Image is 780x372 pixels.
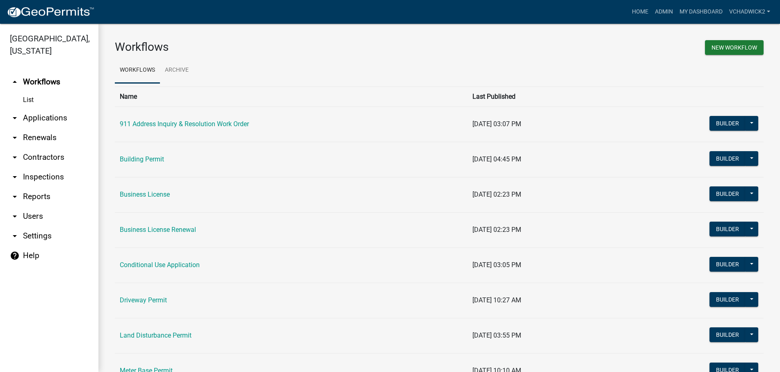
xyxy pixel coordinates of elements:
span: [DATE] 02:23 PM [472,191,521,198]
button: Builder [709,186,746,201]
span: [DATE] 04:45 PM [472,155,521,163]
a: VChadwick2 [726,4,773,20]
button: Builder [709,222,746,236]
i: arrow_drop_down [10,231,20,241]
h3: Workflows [115,40,433,54]
a: Driveway Permit [120,296,167,304]
a: Archive [160,57,194,84]
span: [DATE] 03:07 PM [472,120,521,128]
i: arrow_drop_up [10,77,20,87]
a: Business License Renewal [120,226,196,234]
i: arrow_drop_down [10,152,20,162]
a: Admin [652,4,676,20]
i: arrow_drop_down [10,211,20,221]
a: Home [629,4,652,20]
a: Business License [120,191,170,198]
a: Building Permit [120,155,164,163]
th: Name [115,86,468,107]
button: Builder [709,327,746,342]
a: Land Disturbance Permit [120,331,192,339]
span: [DATE] 03:55 PM [472,331,521,339]
span: [DATE] 02:23 PM [472,226,521,234]
i: arrow_drop_down [10,172,20,182]
a: Conditional Use Application [120,261,200,269]
button: Builder [709,292,746,307]
th: Last Published [468,86,615,107]
button: Builder [709,151,746,166]
a: 911 Address Inquiry & Resolution Work Order [120,120,249,128]
button: New Workflow [705,40,764,55]
button: Builder [709,257,746,272]
i: arrow_drop_down [10,113,20,123]
a: My Dashboard [676,4,726,20]
span: [DATE] 10:27 AM [472,296,521,304]
button: Builder [709,116,746,131]
i: help [10,251,20,261]
a: Workflows [115,57,160,84]
span: [DATE] 03:05 PM [472,261,521,269]
i: arrow_drop_down [10,133,20,143]
i: arrow_drop_down [10,192,20,202]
